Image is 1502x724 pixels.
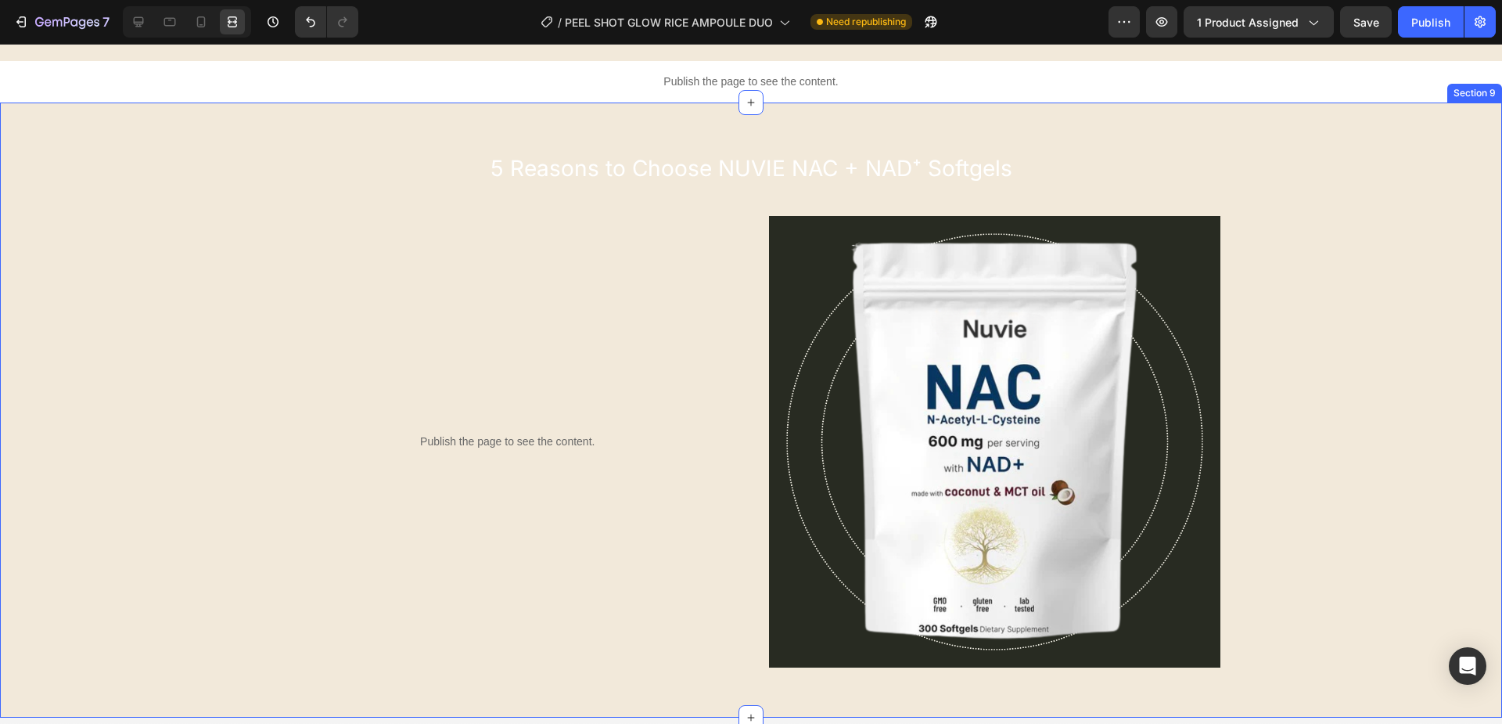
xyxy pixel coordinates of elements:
[1411,14,1450,31] div: Publish
[294,390,721,406] p: Publish the page to see the content.
[6,6,117,38] button: 7
[1197,14,1299,31] span: 1 product assigned
[1449,647,1486,685] div: Open Intercom Messenger
[1184,6,1334,38] button: 1 product assigned
[826,15,906,29] span: Need republishing
[565,14,773,31] span: PEEL SHOT GLOW RICE AMPOULE DUO
[558,14,562,31] span: /
[1450,42,1499,56] div: Section 9
[102,13,110,31] p: 7
[1398,6,1464,38] button: Publish
[1353,16,1379,29] span: Save
[295,6,358,38] div: Undo/Redo
[1340,6,1392,38] button: Save
[769,172,1221,625] img: gempages_548174873789203600-69a3ff5f-d968-4f3c-a094-ef90ae0c3b2f.png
